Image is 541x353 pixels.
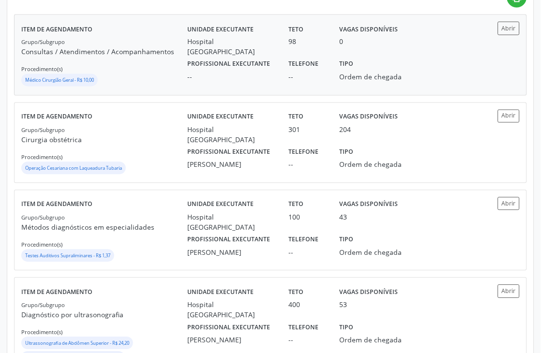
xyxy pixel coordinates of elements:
[289,72,326,82] div: --
[289,160,326,170] div: --
[21,135,187,145] p: Cirurgia obstétrica
[25,253,110,259] small: Testes Auditivos Supraliminares - R$ 1,37
[340,22,398,37] label: Vagas disponíveis
[187,320,270,335] label: Profissional executante
[340,57,354,72] label: Tipo
[498,110,520,123] button: Abrir
[340,145,354,160] label: Tipo
[187,145,270,160] label: Profissional executante
[187,72,275,82] div: --
[289,22,304,37] label: Teto
[289,37,326,47] div: 98
[21,154,62,161] small: Procedimento(s)
[289,110,304,125] label: Teto
[289,125,326,135] div: 301
[187,248,275,258] div: [PERSON_NAME]
[187,300,275,320] div: Hospital [GEOGRAPHIC_DATA]
[340,160,402,170] div: Ordem de chegada
[21,302,65,309] small: Grupo/Subgrupo
[498,285,520,298] button: Abrir
[289,320,319,335] label: Telefone
[498,197,520,210] button: Abrir
[187,335,275,345] div: [PERSON_NAME]
[498,22,520,35] button: Abrir
[340,320,354,335] label: Tipo
[187,57,270,72] label: Profissional executante
[289,57,319,72] label: Telefone
[21,197,92,212] label: Item de agendamento
[289,248,326,258] div: --
[289,197,304,212] label: Teto
[25,77,94,84] small: Médico Cirurgião Geral - R$ 10,00
[21,310,187,320] p: Diagnóstico por ultrasonografia
[187,22,254,37] label: Unidade executante
[21,127,65,134] small: Grupo/Subgrupo
[21,241,62,249] small: Procedimento(s)
[340,125,351,135] div: 204
[21,329,62,336] small: Procedimento(s)
[340,72,402,82] div: Ordem de chegada
[289,335,326,345] div: --
[21,222,187,233] p: Métodos diagnósticos em especialidades
[21,214,65,221] small: Grupo/Subgrupo
[21,22,92,37] label: Item de agendamento
[340,37,344,47] div: 0
[340,335,402,345] div: Ordem de chegada
[289,212,326,222] div: 100
[340,233,354,248] label: Tipo
[340,110,398,125] label: Vagas disponíveis
[289,285,304,300] label: Teto
[25,165,122,172] small: Operação Cesariana com Laqueadura Tubaria
[340,248,402,258] div: Ordem de chegada
[21,110,92,125] label: Item de agendamento
[21,285,92,300] label: Item de agendamento
[25,340,129,347] small: Ultrassonografia de Abdômen Superior - R$ 24,20
[187,110,254,125] label: Unidade executante
[187,125,275,145] div: Hospital [GEOGRAPHIC_DATA]
[21,39,65,46] small: Grupo/Subgrupo
[340,212,347,222] div: 43
[187,197,254,212] label: Unidade executante
[187,285,254,300] label: Unidade executante
[289,145,319,160] label: Telefone
[187,160,275,170] div: [PERSON_NAME]
[289,300,326,310] div: 400
[187,233,270,248] label: Profissional executante
[340,285,398,300] label: Vagas disponíveis
[21,47,187,57] p: Consultas / Atendimentos / Acompanhamentos
[21,66,62,73] small: Procedimento(s)
[340,197,398,212] label: Vagas disponíveis
[187,37,275,57] div: Hospital [GEOGRAPHIC_DATA]
[289,233,319,248] label: Telefone
[187,212,275,233] div: Hospital [GEOGRAPHIC_DATA]
[340,300,347,310] div: 53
